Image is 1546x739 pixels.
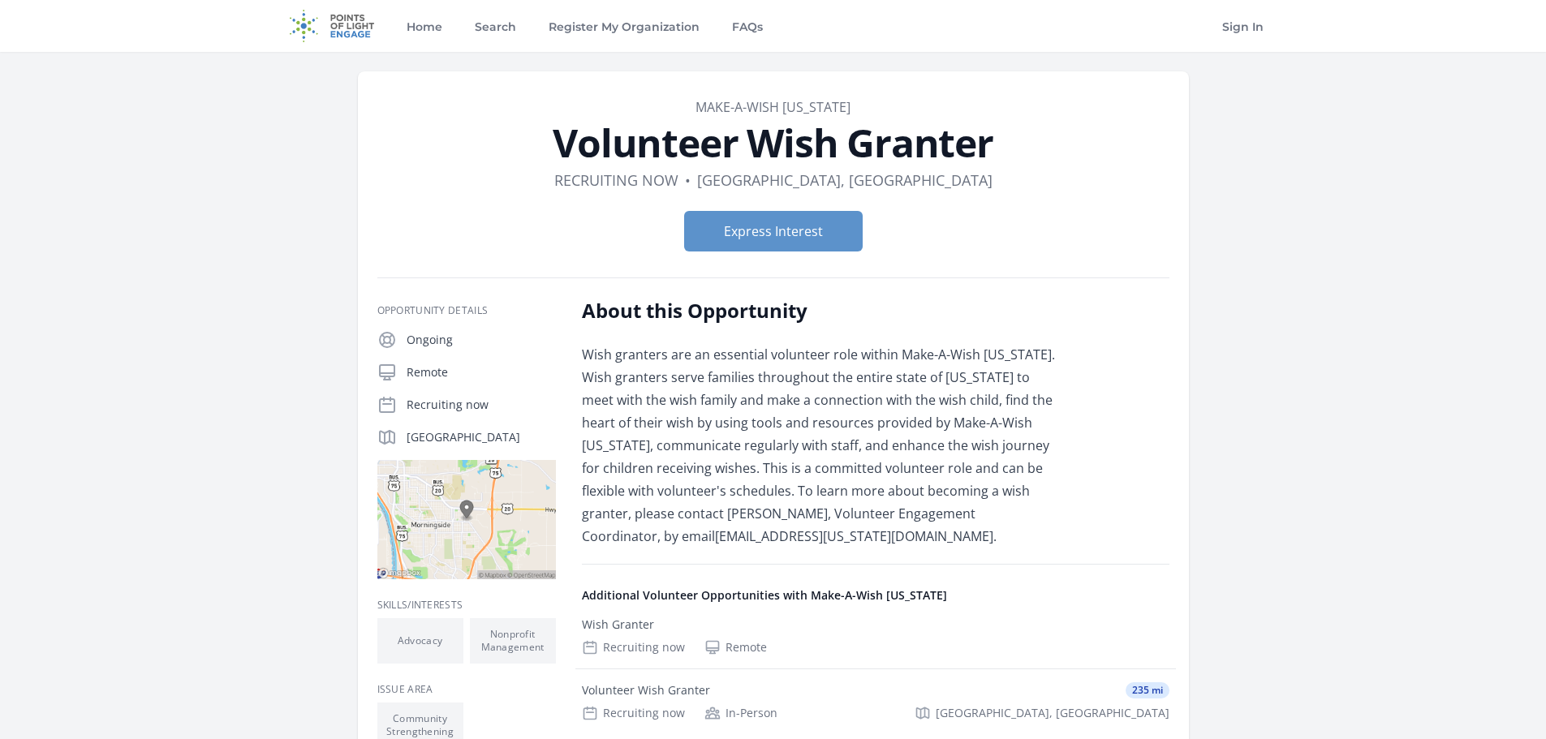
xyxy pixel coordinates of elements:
h2: About this Opportunity [582,298,1057,324]
li: Nonprofit Management [470,618,556,664]
p: [GEOGRAPHIC_DATA] [407,429,556,445]
h1: Volunteer Wish Granter [377,123,1169,162]
p: Wish granters are an essential volunteer role within Make-A-Wish [US_STATE]. Wish granters serve ... [582,343,1057,548]
a: Make-A-Wish [US_STATE] [695,98,851,116]
div: Recruiting now [582,639,685,655]
h3: Skills/Interests [377,599,556,612]
div: In-Person [704,705,777,721]
div: Remote [704,639,767,655]
span: 235 mi [1126,682,1169,698]
h3: Opportunity Details [377,304,556,317]
li: Advocacy [377,618,463,664]
button: Express Interest [684,211,863,251]
p: Remote [407,364,556,380]
div: • [685,169,691,191]
img: Map [377,460,556,579]
span: [GEOGRAPHIC_DATA], [GEOGRAPHIC_DATA] [936,705,1169,721]
h4: Additional Volunteer Opportunities with Make-A-Wish [US_STATE] [582,587,1169,604]
p: Ongoing [407,332,556,348]
dd: Recruiting now [554,169,678,191]
div: Recruiting now [582,705,685,721]
a: Volunteer Wish Granter 235 mi Recruiting now In-Person [GEOGRAPHIC_DATA], [GEOGRAPHIC_DATA] [575,669,1176,734]
div: Volunteer Wish Granter [582,682,710,698]
div: Wish Granter [582,617,654,633]
a: Wish Granter Recruiting now Remote [575,604,1176,668]
dd: [GEOGRAPHIC_DATA], [GEOGRAPHIC_DATA] [697,169,993,191]
p: Recruiting now [407,397,556,413]
h3: Issue area [377,683,556,696]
